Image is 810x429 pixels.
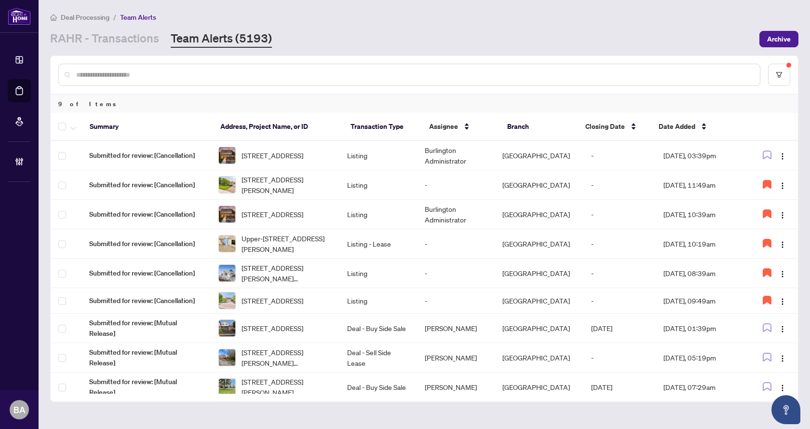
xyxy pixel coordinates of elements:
[219,349,235,366] img: thumbnail-img
[656,288,749,314] td: [DATE], 09:49am
[656,141,749,170] td: [DATE], 03:39pm
[417,314,495,343] td: [PERSON_NAME]
[339,200,417,229] td: Listing
[583,314,656,343] td: [DATE]
[583,141,656,170] td: -
[495,229,583,259] td: [GEOGRAPHIC_DATA]
[421,113,499,141] th: Assignee
[779,384,786,392] img: Logo
[13,403,26,416] span: BA
[659,121,695,132] span: Date Added
[113,12,116,23] li: /
[89,318,203,339] span: Submitted for review: [Mutual Release]
[417,170,495,200] td: -
[242,323,303,333] span: [STREET_ADDRESS]
[779,211,786,219] img: Logo
[339,170,417,200] td: Listing
[242,233,332,254] span: Upper-[STREET_ADDRESS][PERSON_NAME]
[219,206,235,222] img: thumbnail-img
[417,200,495,229] td: Burlington Administrator
[767,31,791,47] span: Archive
[89,295,203,306] span: Submitted for review: [Cancellation]
[89,209,203,220] span: Submitted for review: [Cancellation]
[779,241,786,249] img: Logo
[656,170,749,200] td: [DATE], 11:49am
[779,298,786,305] img: Logo
[219,379,235,395] img: thumbnail-img
[495,200,583,229] td: [GEOGRAPHIC_DATA]
[219,292,235,309] img: thumbnail-img
[759,31,798,47] button: Archive
[495,288,583,314] td: [GEOGRAPHIC_DATA]
[219,147,235,164] img: thumbnail-img
[219,265,235,281] img: thumbnail-img
[656,343,749,373] td: [DATE], 05:19pm
[583,170,656,200] td: -
[61,13,109,22] span: Deal Processing
[775,350,790,365] button: Logo
[89,376,203,398] span: Submitted for review: [Mutual Release]
[779,325,786,333] img: Logo
[583,288,656,314] td: -
[651,113,745,141] th: Date Added
[656,200,749,229] td: [DATE], 10:39am
[771,395,800,424] button: Open asap
[219,177,235,193] img: thumbnail-img
[775,293,790,308] button: Logo
[583,229,656,259] td: -
[775,265,790,281] button: Logo
[339,141,417,170] td: Listing
[417,259,495,288] td: -
[779,270,786,278] img: Logo
[50,30,159,48] a: RAHR - Transactions
[120,13,156,22] span: Team Alerts
[82,113,213,141] th: Summary
[242,347,332,368] span: [STREET_ADDRESS][PERSON_NAME][PERSON_NAME]
[242,376,332,398] span: [STREET_ADDRESS][PERSON_NAME]
[585,121,625,132] span: Closing Date
[242,209,303,220] span: [STREET_ADDRESS]
[89,347,203,368] span: Submitted for review: [Mutual Release]
[417,343,495,373] td: [PERSON_NAME]
[339,314,417,343] td: Deal - Buy Side Sale
[50,14,57,21] span: home
[219,235,235,252] img: thumbnail-img
[583,259,656,288] td: -
[583,200,656,229] td: -
[8,7,31,25] img: logo
[499,113,578,141] th: Branch
[656,373,749,402] td: [DATE], 07:29am
[242,174,332,195] span: [STREET_ADDRESS][PERSON_NAME]
[776,71,783,78] span: filter
[495,373,583,402] td: [GEOGRAPHIC_DATA]
[775,379,790,395] button: Logo
[89,150,203,161] span: Submitted for review: [Cancellation]
[583,373,656,402] td: [DATE]
[219,320,235,336] img: thumbnail-img
[339,373,417,402] td: Deal - Buy Side Sale
[775,177,790,193] button: Logo
[89,268,203,278] span: Submitted for review: [Cancellation]
[339,343,417,373] td: Deal - Sell Side Lease
[242,263,332,284] span: [STREET_ADDRESS][PERSON_NAME][PERSON_NAME]
[495,141,583,170] td: [GEOGRAPHIC_DATA]
[656,229,749,259] td: [DATE], 10:19am
[779,152,786,160] img: Logo
[779,355,786,362] img: Logo
[339,229,417,259] td: Listing - Lease
[89,238,203,249] span: Submitted for review: [Cancellation]
[495,343,583,373] td: [GEOGRAPHIC_DATA]
[495,259,583,288] td: [GEOGRAPHIC_DATA]
[429,121,458,132] span: Assignee
[775,236,790,251] button: Logo
[775,320,790,336] button: Logo
[583,343,656,373] td: -
[417,288,495,314] td: -
[242,150,303,161] span: [STREET_ADDRESS]
[171,30,272,48] a: Team Alerts (5193)
[779,182,786,190] img: Logo
[51,95,798,113] div: 9 of Items
[89,180,203,190] span: Submitted for review: [Cancellation]
[775,148,790,163] button: Logo
[417,229,495,259] td: -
